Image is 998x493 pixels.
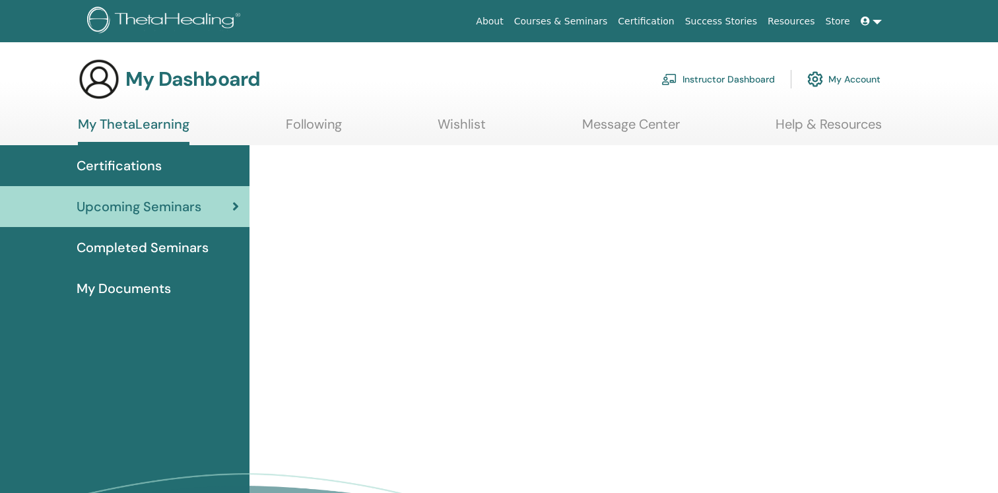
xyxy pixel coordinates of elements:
img: logo.png [87,7,245,36]
a: Following [286,116,342,142]
a: Instructor Dashboard [661,65,775,94]
a: Message Center [582,116,680,142]
img: generic-user-icon.jpg [78,58,120,100]
a: About [471,9,508,34]
a: Resources [762,9,820,34]
span: Completed Seminars [77,238,209,257]
img: chalkboard-teacher.svg [661,73,677,85]
a: Success Stories [680,9,762,34]
span: Upcoming Seminars [77,197,201,216]
a: Certification [613,9,679,34]
span: My Documents [77,279,171,298]
a: Courses & Seminars [509,9,613,34]
a: Wishlist [438,116,486,142]
img: cog.svg [807,68,823,90]
a: Store [820,9,855,34]
a: My ThetaLearning [78,116,189,145]
a: My Account [807,65,881,94]
a: Help & Resources [776,116,882,142]
span: Certifications [77,156,162,176]
h3: My Dashboard [125,67,260,91]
